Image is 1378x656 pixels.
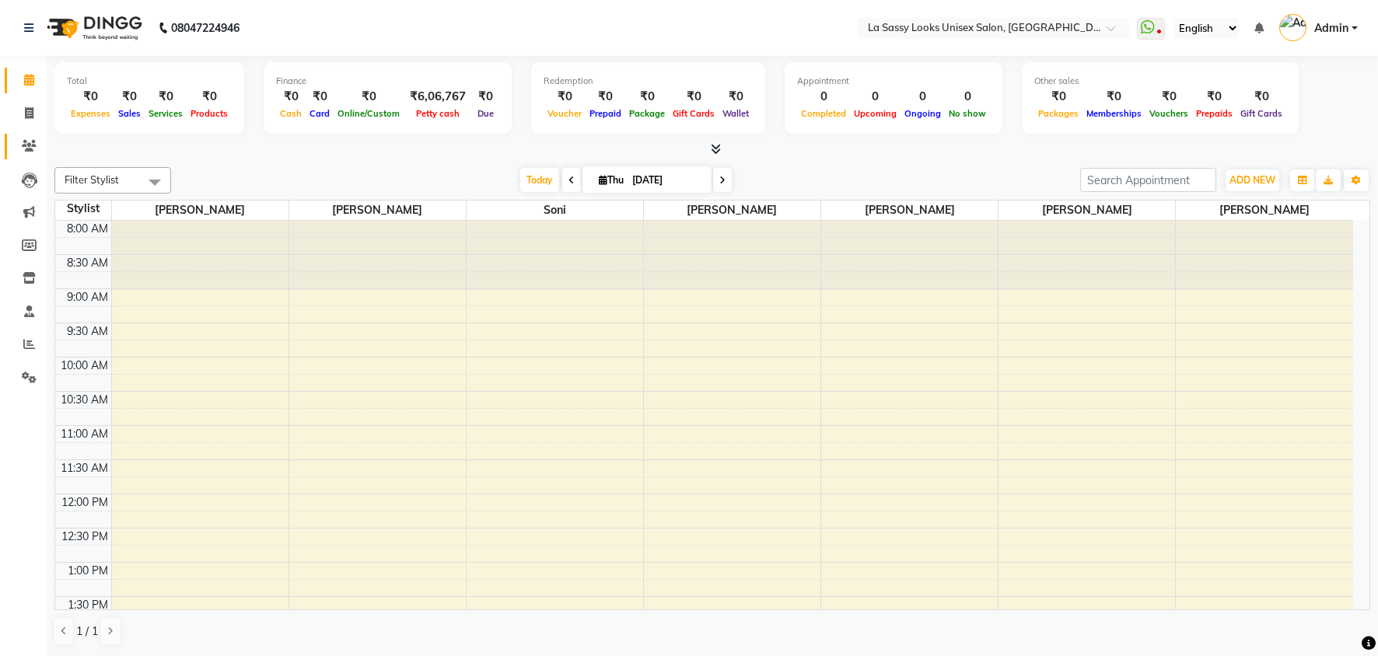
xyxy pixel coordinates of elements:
span: [PERSON_NAME] [1176,201,1353,220]
div: Finance [276,75,499,88]
span: Soni [467,201,643,220]
div: ₹0 [586,88,625,106]
div: ₹0 [625,88,669,106]
div: 0 [797,88,850,106]
img: Admin [1279,14,1306,41]
span: Expenses [67,108,114,119]
div: ₹0 [145,88,187,106]
img: logo [40,6,146,50]
span: 1 / 1 [76,623,98,640]
div: 12:00 PM [58,494,111,511]
div: 0 [850,88,901,106]
span: [PERSON_NAME] [821,201,998,220]
span: Prepaids [1192,108,1236,119]
div: ₹0 [719,88,753,106]
span: Thu [595,174,628,186]
span: Due [474,108,498,119]
span: [PERSON_NAME] [289,201,466,220]
span: Voucher [544,108,586,119]
span: ADD NEW [1229,174,1275,186]
span: Packages [1034,108,1082,119]
span: Completed [797,108,850,119]
div: ₹0 [114,88,145,106]
div: 0 [901,88,945,106]
span: Petty cash [412,108,463,119]
span: Admin [1314,20,1348,37]
div: 10:30 AM [58,392,111,408]
input: 2025-09-04 [628,169,705,192]
span: Card [306,108,334,119]
div: 8:00 AM [64,221,111,237]
span: Prepaid [586,108,625,119]
span: Services [145,108,187,119]
span: No show [945,108,990,119]
div: 8:30 AM [64,255,111,271]
span: Vouchers [1145,108,1192,119]
div: 1:30 PM [65,597,111,613]
div: 1:00 PM [65,563,111,579]
b: 08047224946 [171,6,240,50]
div: ₹0 [1034,88,1082,106]
span: Gift Cards [669,108,719,119]
div: ₹0 [306,88,334,106]
div: ₹0 [669,88,719,106]
span: Products [187,108,232,119]
div: ₹0 [472,88,499,106]
span: Memberships [1082,108,1145,119]
span: Sales [114,108,145,119]
span: Package [625,108,669,119]
div: 11:00 AM [58,426,111,442]
div: 10:00 AM [58,358,111,374]
div: ₹0 [1236,88,1286,106]
span: Upcoming [850,108,901,119]
div: 12:30 PM [58,529,111,545]
div: 11:30 AM [58,460,111,476]
span: [PERSON_NAME] [999,201,1175,220]
div: ₹0 [1192,88,1236,106]
div: 0 [945,88,990,106]
div: Other sales [1034,75,1286,88]
div: 9:30 AM [64,323,111,340]
div: ₹0 [544,88,586,106]
span: Today [520,168,559,192]
div: Stylist [55,201,111,217]
div: Appointment [797,75,990,88]
div: ₹0 [1082,88,1145,106]
div: ₹6,06,767 [404,88,472,106]
span: Ongoing [901,108,945,119]
span: Gift Cards [1236,108,1286,119]
div: ₹0 [67,88,114,106]
span: Wallet [719,108,753,119]
span: [PERSON_NAME] [644,201,820,220]
div: Redemption [544,75,753,88]
span: Filter Stylist [65,173,119,186]
div: ₹0 [334,88,404,106]
button: ADD NEW [1226,169,1279,191]
div: ₹0 [187,88,232,106]
div: 9:00 AM [64,289,111,305]
div: Total [67,75,232,88]
div: ₹0 [1145,88,1192,106]
span: [PERSON_NAME] [112,201,289,220]
div: ₹0 [276,88,306,106]
input: Search Appointment [1080,168,1216,192]
span: Online/Custom [334,108,404,119]
span: Cash [276,108,306,119]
